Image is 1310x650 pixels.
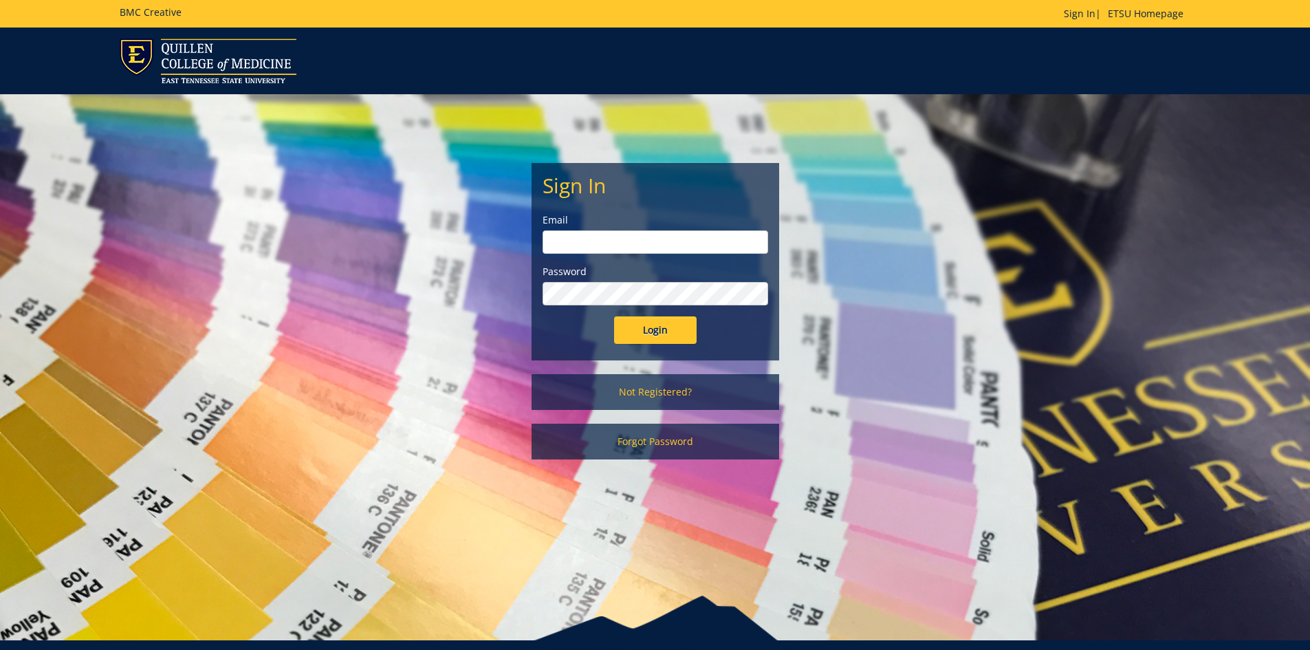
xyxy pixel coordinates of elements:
p: | [1064,7,1190,21]
a: ETSU Homepage [1101,7,1190,20]
label: Password [543,265,768,279]
h2: Sign In [543,174,768,197]
a: Not Registered? [532,374,779,410]
input: Login [614,316,697,344]
img: ETSU logo [120,39,296,83]
a: Sign In [1064,7,1095,20]
a: Forgot Password [532,424,779,459]
label: Email [543,213,768,227]
h5: BMC Creative [120,7,182,17]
